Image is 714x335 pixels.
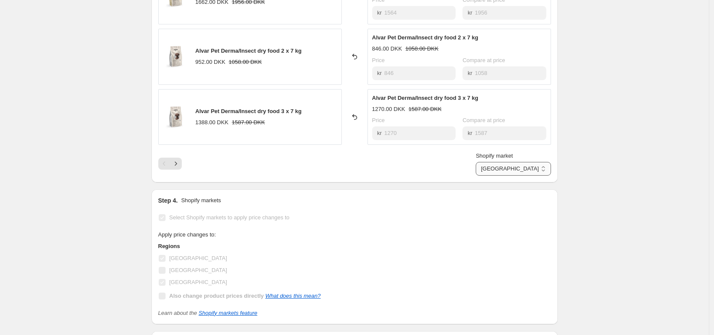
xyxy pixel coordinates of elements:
strike: 1587.00 DKK [232,118,265,127]
img: AlvarPet_DermaInsect-2kg_58dbdb39-d45d-4ac7-b37a-4ace9f9f9bc3_80x.jpg [163,104,189,130]
button: Next [170,158,182,170]
b: Also change product prices directly [169,293,264,299]
span: Compare at price [462,57,505,63]
span: [GEOGRAPHIC_DATA] [169,267,227,273]
nav: Pagination [158,158,182,170]
h3: Regions [158,242,321,251]
div: 846.00 DKK [372,45,402,53]
div: 1270.00 DKK [372,105,405,114]
p: Shopify markets [181,196,221,205]
span: [GEOGRAPHIC_DATA] [169,279,227,285]
span: Alvar Pet Derma/Insect dry food 2 x 7 kg [196,48,302,54]
a: What does this mean? [265,293,320,299]
span: Shopify market [476,153,513,159]
div: 952.00 DKK [196,58,225,66]
a: Shopify markets feature [198,310,257,316]
span: kr [377,70,382,76]
span: Price [372,117,385,123]
span: [GEOGRAPHIC_DATA] [169,255,227,261]
strike: 1058.00 DKK [406,45,438,53]
strike: 1058.00 DKK [229,58,262,66]
span: Select Shopify markets to apply price changes to [169,214,290,221]
h2: Step 4. [158,196,178,205]
span: Alvar Pet Derma/Insect dry food 3 x 7 kg [196,108,302,114]
span: Compare at price [462,117,505,123]
span: kr [377,9,382,16]
span: Price [372,57,385,63]
strike: 1587.00 DKK [409,105,441,114]
span: kr [468,9,472,16]
span: kr [377,130,382,136]
span: kr [468,70,472,76]
span: Alvar Pet Derma/Insect dry food 3 x 7 kg [372,95,479,101]
span: kr [468,130,472,136]
span: Apply price changes to: [158,231,216,238]
div: 1388.00 DKK [196,118,228,127]
span: Alvar Pet Derma/Insect dry food 2 x 7 kg [372,34,479,41]
img: AlvarPet_DermaInsect-2kg_58dbdb39-d45d-4ac7-b37a-4ace9f9f9bc3_80x.jpg [163,44,189,69]
i: Learn about the [158,310,258,316]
